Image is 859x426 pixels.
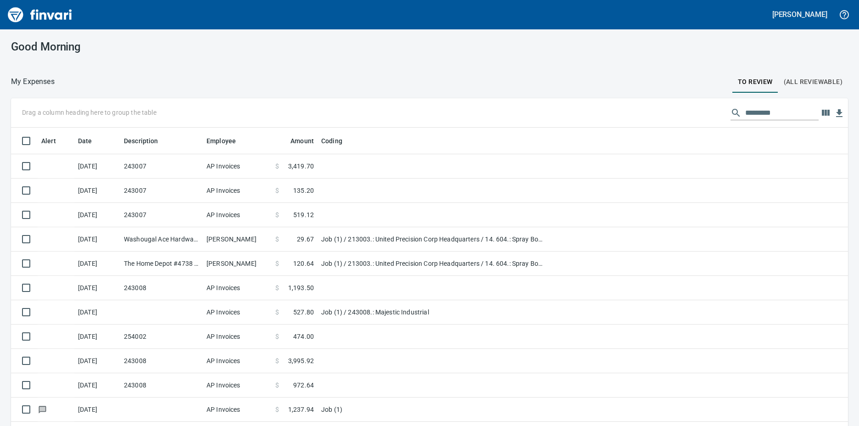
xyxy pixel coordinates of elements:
[124,135,158,146] span: Description
[293,186,314,195] span: 135.20
[120,154,203,179] td: 243007
[293,332,314,341] span: 474.00
[318,227,547,252] td: Job (1) / 213003.: United Precision Corp Headquarters / 14. 604.: Spray Booth Fixes / 5: Other
[770,7,830,22] button: [PERSON_NAME]
[772,10,827,19] h5: [PERSON_NAME]
[203,154,272,179] td: AP Invoices
[321,135,342,146] span: Coding
[293,259,314,268] span: 120.64
[74,179,120,203] td: [DATE]
[22,108,156,117] p: Drag a column heading here to group the table
[120,179,203,203] td: 243007
[74,227,120,252] td: [DATE]
[203,349,272,373] td: AP Invoices
[74,300,120,325] td: [DATE]
[290,135,314,146] span: Amount
[120,252,203,276] td: The Home Depot #4738 [GEOGRAPHIC_DATA] [GEOGRAPHIC_DATA]
[78,135,92,146] span: Date
[74,203,120,227] td: [DATE]
[279,135,314,146] span: Amount
[74,349,120,373] td: [DATE]
[74,154,120,179] td: [DATE]
[275,162,279,171] span: $
[203,276,272,300] td: AP Invoices
[275,283,279,292] span: $
[275,186,279,195] span: $
[275,356,279,365] span: $
[297,235,314,244] span: 29.67
[832,106,846,120] button: Download Table
[318,398,547,422] td: Job (1)
[206,135,248,146] span: Employee
[74,325,120,349] td: [DATE]
[203,325,272,349] td: AP Invoices
[41,135,56,146] span: Alert
[275,308,279,317] span: $
[120,227,203,252] td: Washougal Ace Hardware Washougal [GEOGRAPHIC_DATA]
[74,252,120,276] td: [DATE]
[275,405,279,414] span: $
[120,373,203,398] td: 243008
[74,276,120,300] td: [DATE]
[275,259,279,268] span: $
[275,332,279,341] span: $
[288,162,314,171] span: 3,419.70
[203,227,272,252] td: [PERSON_NAME]
[120,276,203,300] td: 243008
[120,349,203,373] td: 243008
[203,203,272,227] td: AP Invoices
[321,135,354,146] span: Coding
[206,135,236,146] span: Employee
[203,252,272,276] td: [PERSON_NAME]
[275,381,279,390] span: $
[124,135,170,146] span: Description
[784,76,842,88] span: (All Reviewable)
[288,283,314,292] span: 1,193.50
[318,252,547,276] td: Job (1) / 213003.: United Precision Corp Headquarters / 14. 604.: Spray Booth Fixes / 5: Other
[275,210,279,219] span: $
[120,325,203,349] td: 254002
[11,40,275,53] h3: Good Morning
[74,398,120,422] td: [DATE]
[203,373,272,398] td: AP Invoices
[293,210,314,219] span: 519.12
[318,300,547,325] td: Job (1) / 243008.: Majestic Industrial
[738,76,773,88] span: To Review
[11,76,55,87] nav: breadcrumb
[203,398,272,422] td: AP Invoices
[275,235,279,244] span: $
[203,179,272,203] td: AP Invoices
[288,405,314,414] span: 1,237.94
[203,300,272,325] td: AP Invoices
[6,4,74,26] img: Finvari
[293,308,314,317] span: 527.80
[41,135,68,146] span: Alert
[120,203,203,227] td: 243007
[288,356,314,365] span: 3,995.92
[819,106,832,120] button: Choose columns to display
[78,135,104,146] span: Date
[293,381,314,390] span: 972.64
[38,406,47,412] span: Has messages
[11,76,55,87] p: My Expenses
[74,373,120,398] td: [DATE]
